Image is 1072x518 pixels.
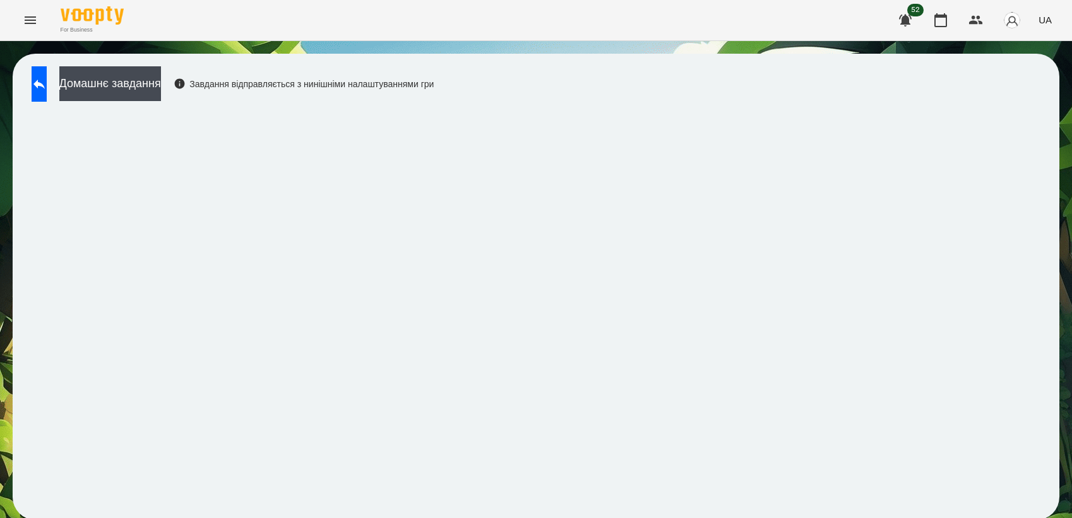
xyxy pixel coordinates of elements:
span: UA [1039,13,1052,27]
button: Menu [15,5,45,35]
img: Voopty Logo [61,6,124,25]
button: Домашнє завдання [59,66,161,101]
span: For Business [61,26,124,34]
span: 52 [907,4,924,16]
div: Завдання відправляється з нинішніми налаштуваннями гри [174,78,434,90]
button: UA [1033,8,1057,32]
img: avatar_s.png [1003,11,1021,29]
